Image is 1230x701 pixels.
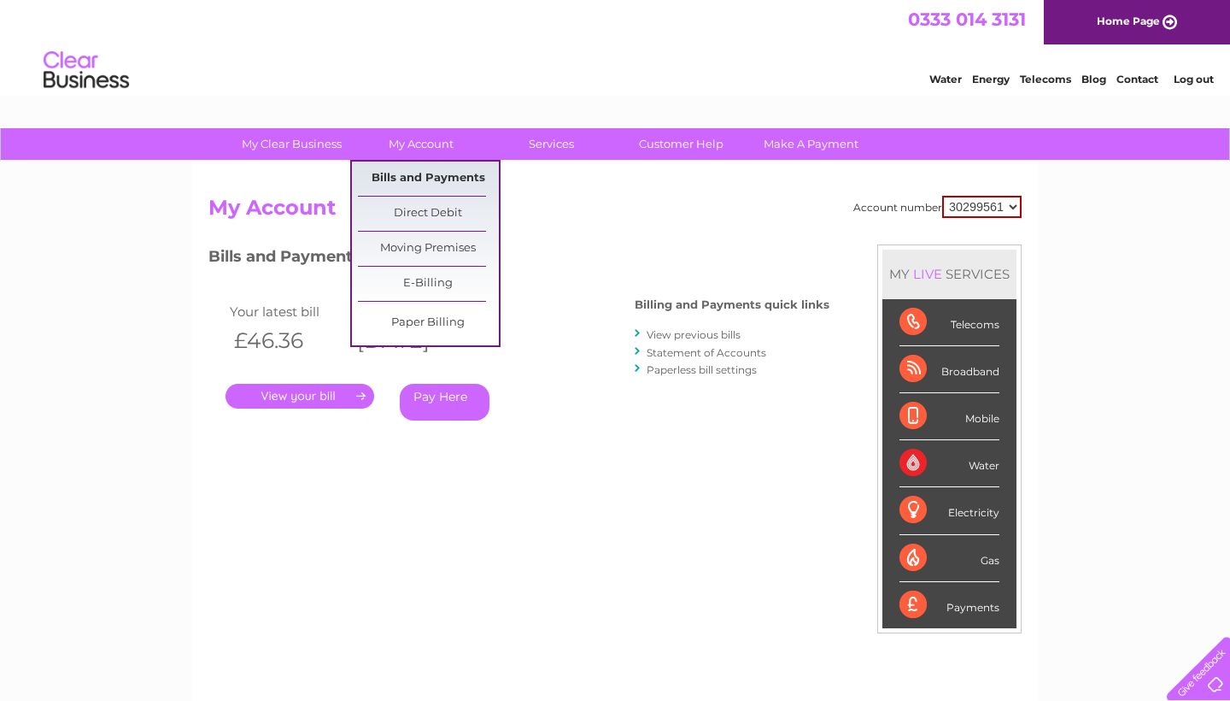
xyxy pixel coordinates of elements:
a: Statement of Accounts [647,346,766,359]
a: Log out [1174,73,1214,85]
td: Your latest bill [225,300,348,323]
div: Broadband [899,346,999,393]
a: Telecoms [1020,73,1071,85]
a: Contact [1116,73,1158,85]
a: . [225,384,374,409]
a: My Clear Business [221,128,362,160]
td: Invoice date [348,300,471,323]
a: Paper Billing [358,306,499,340]
th: [DATE] [348,323,471,358]
div: Electricity [899,487,999,534]
h3: Bills and Payments [208,244,829,274]
div: Gas [899,535,999,582]
img: logo.png [43,44,130,97]
div: Payments [899,582,999,628]
div: Clear Business is a trading name of Verastar Limited (registered in [GEOGRAPHIC_DATA] No. 3667643... [213,9,1020,83]
a: Water [929,73,962,85]
a: Customer Help [611,128,752,160]
a: E-Billing [358,267,499,301]
a: Bills and Payments [358,162,499,196]
a: Paperless bill settings [647,363,757,376]
th: £46.36 [225,323,348,358]
a: Energy [972,73,1010,85]
h2: My Account [208,196,1022,228]
h4: Billing and Payments quick links [635,298,829,311]
div: Water [899,440,999,487]
div: Mobile [899,393,999,440]
a: Pay Here [400,384,489,421]
a: Make A Payment [741,128,881,160]
div: MY SERVICES [882,250,1016,298]
div: LIVE [910,266,946,282]
a: Blog [1081,73,1106,85]
div: Telecoms [899,299,999,346]
a: View previous bills [647,328,741,341]
a: 0333 014 3131 [908,9,1026,30]
a: My Account [351,128,492,160]
a: Moving Premises [358,232,499,266]
a: Direct Debit [358,197,499,231]
a: Services [481,128,622,160]
div: Account number [853,196,1022,218]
